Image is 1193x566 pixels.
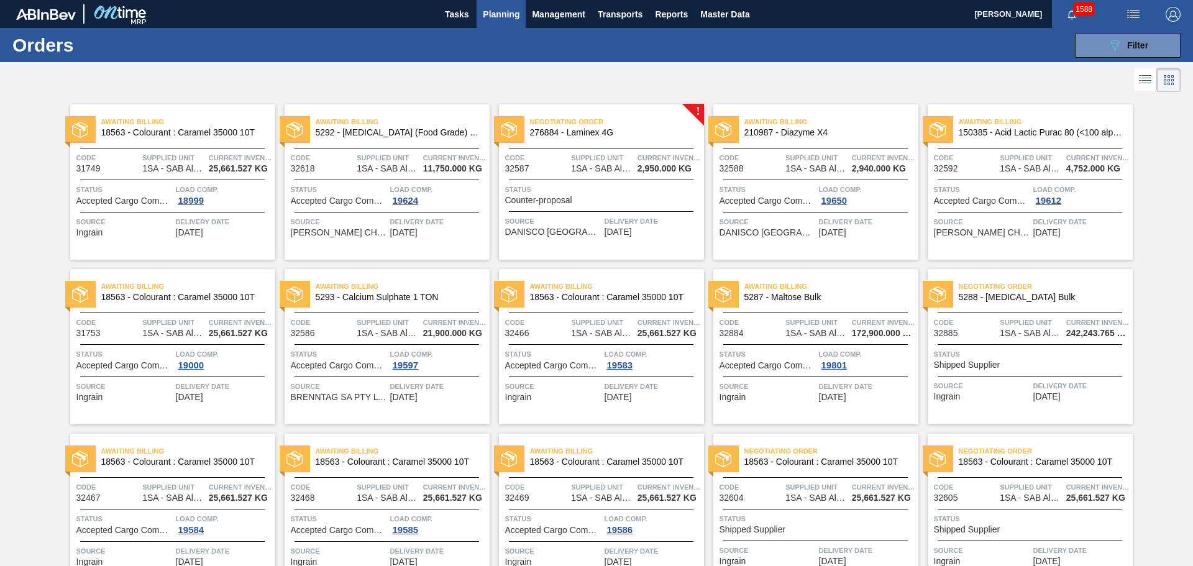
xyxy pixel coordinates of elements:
span: Load Comp. [176,348,272,360]
span: Current inventory [209,481,272,493]
span: Status [720,513,915,525]
span: 1SA - SAB Alrode Brewery [571,493,633,503]
span: Supplied Unit [571,481,634,493]
span: Code [720,481,783,493]
div: 19624 [390,196,421,206]
span: Reports [655,7,688,22]
span: Awaiting Billing [744,280,918,293]
span: Supplied Unit [357,316,420,329]
span: 1SA - SAB Alrode Brewery [1000,164,1062,173]
span: Status [505,348,601,360]
span: Load Comp. [819,348,915,360]
span: Ingrain [76,228,103,237]
span: Shipped Supplier [720,525,786,534]
span: Current inventory [1066,316,1130,329]
div: 19584 [176,525,207,535]
span: Code [76,152,140,164]
span: Delivery Date [176,380,272,393]
a: statusAwaiting Billing210987 - Diazyme X4Code32588Supplied Unit1SA - SAB Alrode BreweryCurrent in... [704,104,918,260]
span: 1SA - SAB Alrode Brewery [571,329,633,338]
img: status [72,286,88,303]
a: statusAwaiting Billing5293 - Calcium Sulphate 1 TONCode32586Supplied Unit1SA - SAB Alrode Brewery... [275,269,490,424]
a: Load Comp.19583 [605,348,701,370]
span: 18563 - Colourant : Caramel 35000 10T [744,457,908,467]
a: Load Comp.19612 [1033,183,1130,206]
span: Source [291,380,387,393]
a: Load Comp.19584 [176,513,272,535]
span: Load Comp. [176,183,272,196]
a: statusAwaiting Billing5287 - Maltose BulkCode32884Supplied Unit1SA - SAB Alrode BreweryCurrent in... [704,269,918,424]
span: Awaiting Billing [959,116,1133,128]
span: Source [934,544,1030,557]
div: Card Vision [1157,68,1181,92]
span: Source [934,216,1030,228]
span: 32466 [505,329,529,338]
span: Code [76,481,140,493]
span: 32586 [291,329,315,338]
span: Delivery Date [176,545,272,557]
span: Current inventory [423,481,487,493]
a: Load Comp.18999 [176,183,272,206]
a: statusAwaiting Billing18563 - Colourant : Caramel 35000 10TCode32466Supplied Unit1SA - SAB Alrode... [490,269,704,424]
span: Source [76,545,173,557]
span: Supplied Unit [1000,152,1063,164]
span: Current inventory [423,152,487,164]
span: Ingrain [720,557,746,566]
img: status [715,122,731,138]
span: Status [76,513,173,525]
span: Status [505,513,601,525]
div: 18999 [176,196,207,206]
span: Accepted Cargo Composition [291,196,387,206]
span: Delivery Date [819,380,915,393]
span: 2,950.000 KG [638,164,692,173]
span: 10/27/2025 [605,393,632,402]
span: 32884 [720,329,744,338]
span: Supplied Unit [142,481,206,493]
span: 32618 [291,164,315,173]
span: Source [720,544,816,557]
img: status [72,451,88,467]
span: 1SA - SAB Alrode Brewery [357,329,419,338]
span: Current inventory [423,316,487,329]
span: Code [505,152,569,164]
span: Current inventory [209,152,272,164]
span: 10/16/2025 [1033,228,1061,237]
span: Status [934,183,1030,196]
img: status [286,286,303,303]
span: Supplied Unit [357,152,420,164]
span: Current inventory [638,481,701,493]
span: 18563 - Colourant : Caramel 35000 10T [530,457,694,467]
span: 1SA - SAB Alrode Brewery [142,164,204,173]
span: Supplied Unit [142,316,206,329]
span: 1SA - SAB Alrode Brewery [1000,329,1062,338]
span: Transports [598,7,642,22]
span: Delivery Date [605,215,701,227]
span: 1SA - SAB Alrode Brewery [785,493,848,503]
span: Delivery Date [819,544,915,557]
a: Load Comp.19801 [819,348,915,370]
span: 5287 - Maltose Bulk [744,293,908,302]
span: Awaiting Billing [316,280,490,293]
span: 25,661.527 KG [209,329,268,338]
span: Delivery Date [605,545,701,557]
div: 19000 [176,360,207,370]
span: 18563 - Colourant : Caramel 35000 10T [530,293,694,302]
div: 19801 [819,360,850,370]
a: Load Comp.19586 [605,513,701,535]
span: Awaiting Billing [316,116,490,128]
span: 10/31/2025 [1033,392,1061,401]
span: Load Comp. [605,348,701,360]
span: Accepted Cargo Composition [505,526,601,535]
span: Accepted Cargo Composition [76,361,173,370]
img: userActions [1126,7,1141,22]
img: status [286,451,303,467]
span: 18563 - Colourant : Caramel 35000 10T [101,128,265,137]
span: 32468 [291,493,315,503]
span: 11,750.000 KG [423,164,482,173]
span: 1SA - SAB Alrode Brewery [142,493,204,503]
span: 1SA - SAB Alrode Brewery [785,329,848,338]
span: Ingrain [505,393,532,402]
a: statusAwaiting Billing5292 - [MEDICAL_DATA] (Food Grade) flakesCode32618Supplied Unit1SA - SAB Al... [275,104,490,260]
div: 19650 [819,196,850,206]
div: List Vision [1134,68,1157,92]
